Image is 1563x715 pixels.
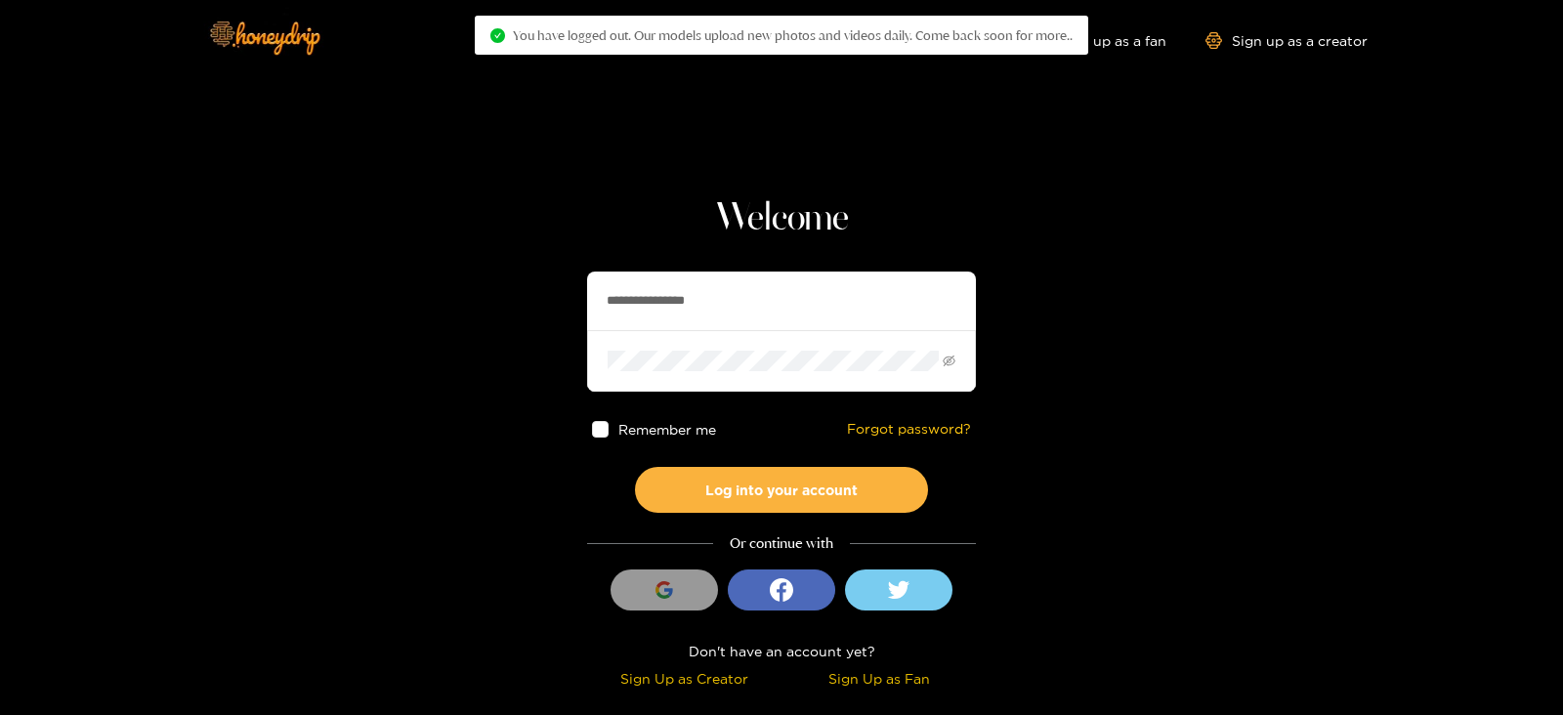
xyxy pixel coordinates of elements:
div: Sign Up as Creator [592,667,777,690]
button: Log into your account [635,467,928,513]
a: Sign up as a creator [1205,32,1368,49]
span: Remember me [618,422,716,437]
a: Sign up as a fan [1033,32,1166,49]
span: eye-invisible [943,355,955,367]
h1: Welcome [587,195,976,242]
div: Don't have an account yet? [587,640,976,662]
span: check-circle [490,28,505,43]
a: Forgot password? [847,421,971,438]
span: You have logged out. Our models upload new photos and videos daily. Come back soon for more.. [513,27,1073,43]
div: Sign Up as Fan [786,667,971,690]
div: Or continue with [587,532,976,555]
